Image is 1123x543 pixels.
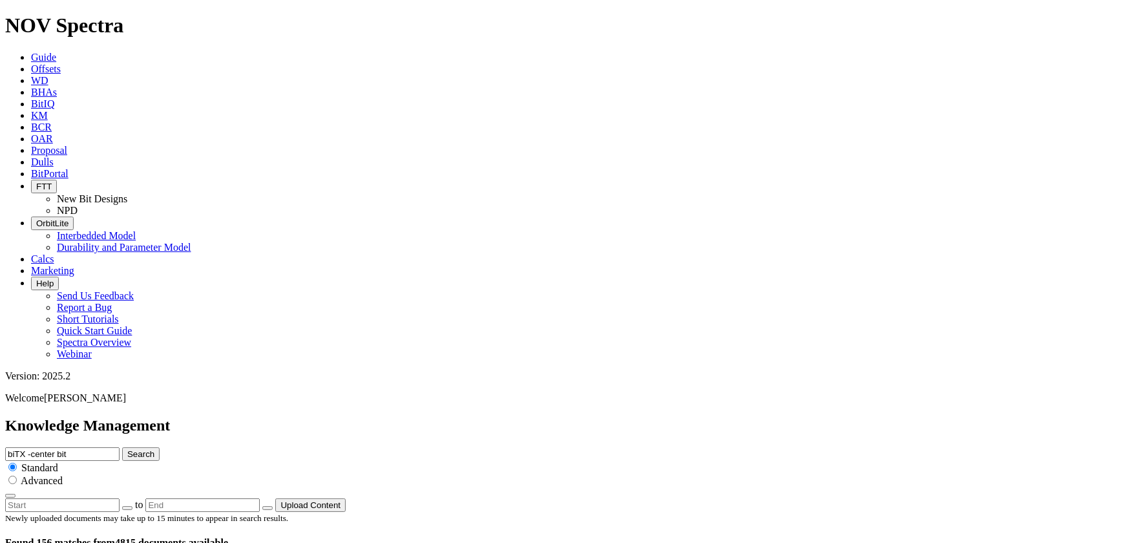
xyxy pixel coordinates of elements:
h1: NOV Spectra [5,14,1118,37]
small: Newly uploaded documents may take up to 15 minutes to appear in search results. [5,513,288,523]
a: Send Us Feedback [57,290,134,301]
a: Durability and Parameter Model [57,242,191,253]
a: Interbedded Model [57,230,136,241]
a: Offsets [31,63,61,74]
span: [PERSON_NAME] [44,392,126,403]
span: Advanced [21,475,63,486]
input: End [145,498,260,512]
button: FTT [31,180,57,193]
a: BHAs [31,87,57,98]
button: Help [31,277,59,290]
a: NPD [57,205,78,216]
button: OrbitLite [31,217,74,230]
p: Welcome [5,392,1118,404]
span: OrbitLite [36,218,68,228]
a: Proposal [31,145,67,156]
a: KM [31,110,48,121]
a: BitPortal [31,168,68,179]
a: Marketing [31,265,74,276]
span: to [135,499,143,510]
a: Quick Start Guide [57,325,132,336]
a: Short Tutorials [57,314,119,325]
a: Guide [31,52,56,63]
span: Standard [21,462,58,473]
a: Dulls [31,156,54,167]
a: Report a Bug [57,302,112,313]
a: New Bit Designs [57,193,127,204]
a: BCR [31,122,52,133]
a: WD [31,75,48,86]
h2: Knowledge Management [5,417,1118,434]
span: Help [36,279,54,288]
a: OAR [31,133,53,144]
a: Webinar [57,348,92,359]
input: e.g. Smoothsteer Record [5,447,120,461]
a: Spectra Overview [57,337,131,348]
a: BitIQ [31,98,54,109]
span: FTT [36,182,52,191]
button: Upload Content [275,498,346,512]
a: Calcs [31,253,54,264]
div: Version: 2025.2 [5,370,1118,382]
input: Start [5,498,120,512]
button: Search [122,447,160,461]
